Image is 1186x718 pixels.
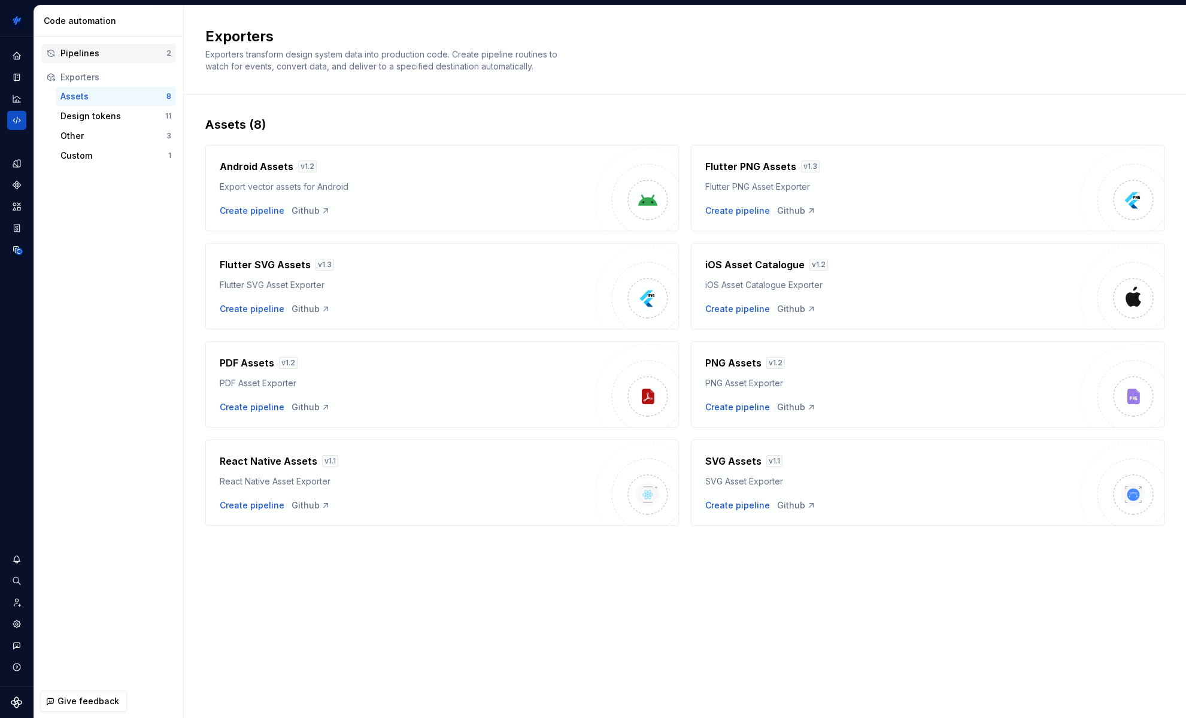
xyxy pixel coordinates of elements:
[7,219,26,238] a: Storybook stories
[777,303,816,315] a: Github
[7,154,26,173] a: Design tokens
[7,636,26,655] button: Contact support
[7,111,26,130] a: Code automation
[801,160,820,172] div: v 1.3
[220,377,595,389] div: PDF Asset Exporter
[292,401,330,413] a: Github
[220,499,284,511] div: Create pipeline
[705,475,1081,487] div: SVG Asset Exporter
[205,116,1164,133] div: Assets (8)
[220,205,284,217] button: Create pipeline
[60,71,171,83] div: Exporters
[766,357,785,369] div: v 1.2
[60,130,166,142] div: Other
[41,44,176,63] button: Pipelines2
[705,181,1081,193] div: Flutter PNG Asset Exporter
[705,159,796,174] h4: Flutter PNG Assets
[11,696,23,708] svg: Supernova Logo
[7,89,26,108] a: Analytics
[7,571,26,590] button: Search ⌘K
[7,614,26,634] a: Settings
[40,690,127,712] button: Give feedback
[220,401,284,413] button: Create pipeline
[165,111,171,121] div: 11
[705,499,770,511] button: Create pipeline
[7,46,26,65] a: Home
[220,159,293,174] h4: Android Assets
[44,15,178,27] div: Code automation
[705,356,762,370] h4: PNG Assets
[705,257,805,272] h4: iOS Asset Catalogue
[7,240,26,259] a: Data sources
[777,401,816,413] a: Github
[7,550,26,569] button: Notifications
[166,92,171,101] div: 8
[220,303,284,315] button: Create pipeline
[220,356,274,370] h4: PDF Assets
[220,257,311,272] h4: Flutter SVG Assets
[292,205,330,217] a: Github
[316,259,334,271] div: v 1.3
[57,695,119,707] span: Give feedback
[220,279,595,291] div: Flutter SVG Asset Exporter
[809,259,828,271] div: v 1.2
[10,14,24,28] img: 4eb2c90a-beb3-47d2-b0e5-0e686db1db46.png
[705,303,770,315] button: Create pipeline
[777,499,816,511] a: Github
[705,454,762,468] h4: SVG Assets
[292,499,330,511] a: Github
[279,357,298,369] div: v 1.2
[56,107,176,126] button: Design tokens11
[766,455,782,467] div: v 1.1
[220,475,595,487] div: React Native Asset Exporter
[292,303,330,315] a: Github
[56,146,176,165] button: Custom1
[7,68,26,87] a: Documentation
[60,47,166,59] div: Pipelines
[705,401,770,413] button: Create pipeline
[705,279,1081,291] div: iOS Asset Catalogue Exporter
[56,87,176,106] button: Assets8
[220,454,317,468] h4: React Native Assets
[705,377,1081,389] div: PNG Asset Exporter
[7,175,26,195] a: Components
[7,593,26,612] a: Invite team
[322,455,338,467] div: v 1.1
[205,49,560,71] span: Exporters transform design system data into production code. Create pipeline routines to watch fo...
[7,197,26,216] a: Assets
[705,205,770,217] button: Create pipeline
[166,49,171,58] div: 2
[56,126,176,146] button: Other3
